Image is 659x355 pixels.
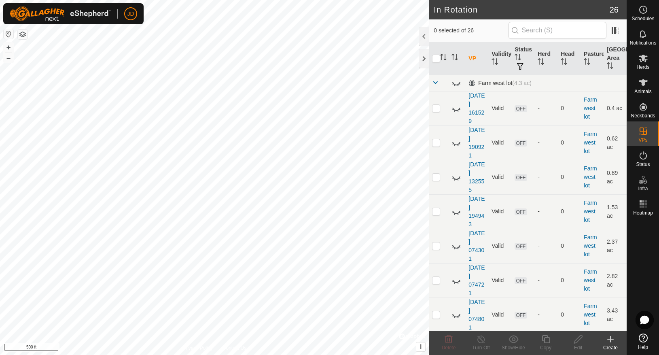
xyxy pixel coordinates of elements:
span: OFF [515,243,527,250]
span: Notifications [630,40,656,45]
button: Reset Map [4,29,13,39]
a: [DATE] 190921 [468,127,485,159]
div: - [538,104,554,113]
td: 0 [557,263,581,298]
a: [DATE] 194943 [468,196,485,227]
div: Copy [530,344,562,351]
p-sorticon: Activate to sort [492,60,498,66]
td: 0 [557,194,581,229]
a: Farm west lot [584,268,597,292]
td: Valid [488,91,511,125]
div: Show/Hide [497,344,530,351]
span: OFF [515,174,527,181]
a: [DATE] 074301 [468,230,485,262]
div: Turn Off [465,344,497,351]
div: - [538,276,554,285]
button: + [4,43,13,52]
span: OFF [515,312,527,319]
span: i [420,343,422,350]
span: Herds [636,65,649,70]
th: Status [511,42,534,75]
th: VP [465,42,488,75]
td: Valid [488,263,511,298]
a: Contact Us [222,344,246,352]
th: Head [557,42,581,75]
td: Valid [488,125,511,160]
a: [DATE] 132555 [468,161,485,193]
td: 0 [557,125,581,160]
span: Delete [442,345,456,351]
div: - [538,310,554,319]
th: [GEOGRAPHIC_DATA] Area [604,42,627,75]
button: i [416,342,425,351]
td: 0.62 ac [604,125,627,160]
td: 2.37 ac [604,229,627,263]
div: - [538,207,554,216]
span: Neckbands [631,113,655,118]
a: [DATE] 074801 [468,299,485,331]
a: Help [627,330,659,353]
button: Map Layers [18,30,28,39]
span: Heatmap [633,210,653,215]
button: – [4,53,13,63]
p-sorticon: Activate to sort [538,60,544,66]
input: Search (S) [509,22,606,39]
td: 3.43 ac [604,298,627,332]
p-sorticon: Activate to sort [561,60,567,66]
td: Valid [488,160,511,194]
td: Valid [488,298,511,332]
span: OFF [515,140,527,147]
span: VPs [638,138,647,142]
span: Infra [638,186,648,191]
div: Edit [562,344,594,351]
td: 0 [557,229,581,263]
td: 1.53 ac [604,194,627,229]
span: (4.3 ac) [512,80,531,86]
span: OFF [515,105,527,112]
td: 2.82 ac [604,263,627,298]
span: Schedules [631,16,654,21]
a: Farm west lot [584,165,597,189]
td: 0.4 ac [604,91,627,125]
span: 26 [610,4,619,16]
p-sorticon: Activate to sort [607,64,613,70]
td: 0 [557,160,581,194]
a: Farm west lot [584,131,597,154]
a: Farm west lot [584,96,597,120]
span: Animals [634,89,652,94]
span: JD [127,10,134,18]
span: Help [638,345,648,350]
td: Valid [488,194,511,229]
h2: In Rotation [434,5,609,15]
td: 0 [557,91,581,125]
div: - [538,138,554,147]
a: [DATE] 074721 [468,264,485,296]
div: Create [594,344,627,351]
div: - [538,242,554,250]
a: [DATE] 161529 [468,92,485,124]
a: Farm west lot [584,200,597,223]
div: - [538,173,554,181]
th: Herd [534,42,557,75]
a: Farm west lot [584,234,597,257]
p-sorticon: Activate to sort [440,55,447,62]
span: OFF [515,208,527,215]
p-sorticon: Activate to sort [451,55,458,62]
td: Valid [488,229,511,263]
td: 0.89 ac [604,160,627,194]
a: Farm west lot [584,303,597,326]
img: Gallagher Logo [10,6,111,21]
td: 0 [557,298,581,332]
span: 0 selected of 26 [434,26,508,35]
p-sorticon: Activate to sort [584,60,590,66]
th: Pasture [581,42,604,75]
th: Validity [488,42,511,75]
p-sorticon: Activate to sort [515,55,521,62]
span: OFF [515,277,527,284]
span: Status [636,162,650,167]
div: Farm west lot [468,80,531,87]
a: Privacy Policy [182,344,213,352]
